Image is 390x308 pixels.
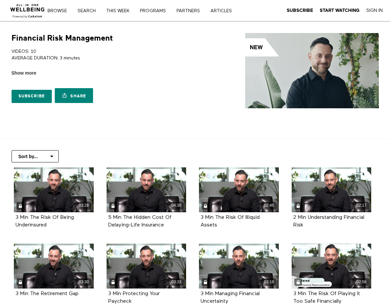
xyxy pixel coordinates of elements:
[45,9,74,13] a: Browse
[107,167,186,212] a: 5 Min The Hidden Cost Of Delaying-Life Insurance 04:30
[14,167,94,212] a: 3 Min The Risk Of Being Underinsured 03:28
[16,215,74,228] strong: 3 Min The Risk Of Being Underinsured
[292,244,372,289] a: 3 Min The Risk Of Playing It Too Safe Financially 02:56
[293,215,364,227] a: 2 Min Understanding Financial Risk
[366,8,383,14] a: Sign In
[320,8,360,14] a: Start Watching
[16,291,79,296] a: 3 Min The Retirement Gap
[174,9,207,13] a: PARTNERS
[104,9,136,13] a: THIS WEEK
[208,9,239,13] a: ARTICLES
[169,202,183,209] div: 04:30
[245,33,379,108] img: Financial Risk Management
[262,202,276,209] div: 02:46
[201,215,260,228] strong: 3 Min The Risk Of Illiquid Assets
[14,244,94,289] a: 3 Min The Retirement Gap 03:30
[199,167,279,212] a: 3 Min The Risk Of Illiquid Assets 02:46
[108,215,172,228] strong: 5 Min The Hidden Cost Of Delaying-Life Insurance
[293,291,360,304] a: 3 Min The Risk Of Playing It Too Safe Financially
[201,291,260,304] a: 3 Min Managing Financial Uncertainty
[55,88,93,103] a: Share
[77,278,91,286] div: 03:30
[287,8,313,14] a: Subscribe
[12,48,193,62] p: VIDEOS: 10 AVERAGE DURATION: 3 minutes
[292,167,372,212] a: 2 Min Understanding Financial Risk 02:17
[16,215,74,227] a: 3 Min The Risk Of Being Underinsured
[12,70,36,77] span: Show more
[354,278,369,286] div: 02:56
[108,215,172,227] a: 5 Min The Hidden Cost Of Delaying-Life Insurance
[138,9,173,13] a: PROGRAMS
[12,33,113,43] h1: Financial Risk Management
[320,8,360,13] strong: Start Watching
[293,215,364,228] strong: 2 Min Understanding Financial Risk
[169,278,183,286] div: 03:33
[75,9,103,13] a: Search
[108,291,160,304] a: 3 Min Protecting Your Paycheck
[107,244,186,289] a: 3 Min Protecting Your Paycheck 03:33
[262,278,276,286] div: 03:18
[201,215,260,227] a: 3 Min The Risk Of Illiquid Assets
[52,7,245,14] nav: Primary
[77,202,91,209] div: 03:28
[287,8,313,13] strong: Subscribe
[12,90,52,103] a: Subscribe
[354,202,369,209] div: 02:17
[199,244,279,289] a: 3 Min Managing Financial Uncertainty 03:18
